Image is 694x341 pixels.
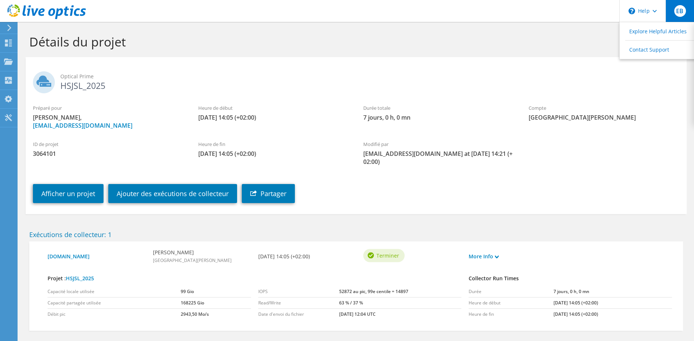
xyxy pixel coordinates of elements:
label: Durée totale [363,104,514,112]
td: [DATE] 14:05 (+02:00) [554,309,672,320]
td: Capacité partagée utilisée [48,297,181,309]
label: ID de projet [33,140,184,148]
td: Heure de fin [469,309,553,320]
span: [EMAIL_ADDRESS][DOMAIN_NAME] at [DATE] 14:21 (+02:00) [363,150,514,166]
h4: Projet : [48,274,461,282]
a: [DOMAIN_NAME] [48,252,146,261]
span: [DATE] 14:05 (+02:00) [198,150,349,158]
label: Heure de début [198,104,349,112]
span: [PERSON_NAME], [33,113,184,130]
td: 52872 au pic, 99e centile = 14897 [339,286,461,297]
b: [DATE] 14:05 (+02:00) [258,252,310,261]
td: IOPS [258,286,339,297]
h2: Exécutions de collecteur: 1 [29,231,683,239]
td: 168225 Gio [181,297,251,309]
td: Durée [469,286,553,297]
label: Heure de fin [198,140,349,148]
a: More Info [469,252,499,261]
svg: \n [629,8,635,14]
a: HSJSL_2025 [66,275,94,282]
span: Terminer [376,251,399,259]
label: Modifié par [363,140,514,148]
td: Capacité locale utilisée [48,286,181,297]
td: [DATE] 14:05 (+02:00) [554,297,672,309]
td: 99 Gio [181,286,251,297]
td: [DATE] 12:04 UTC [339,309,461,320]
span: [GEOGRAPHIC_DATA][PERSON_NAME] [529,113,679,121]
span: Optical Prime [60,72,679,80]
h2: HSJSL_2025 [33,71,679,90]
td: 7 jours, 0 h, 0 mn [554,286,672,297]
label: Compte [529,104,679,112]
h1: Détails du projet [29,34,679,49]
td: Heure de début [469,297,553,309]
span: EB [674,5,686,17]
a: Ajouter des exécutions de collecteur [108,184,237,203]
a: [EMAIL_ADDRESS][DOMAIN_NAME] [33,121,132,130]
a: Afficher un projet [33,184,104,203]
a: Partager [242,184,295,203]
td: Date d'envoi du fichier [258,309,339,320]
span: 7 jours, 0 h, 0 mn [363,113,514,121]
span: [GEOGRAPHIC_DATA][PERSON_NAME] [153,257,232,263]
span: [DATE] 14:05 (+02:00) [198,113,349,121]
td: 2943,50 Mo/s [181,309,251,320]
label: Préparé pour [33,104,184,112]
span: 3064101 [33,150,184,158]
td: Débit pic [48,309,181,320]
td: 63 % / 37 % [339,297,461,309]
td: Read/Write [258,297,339,309]
h4: Collector Run Times [469,274,672,282]
b: [PERSON_NAME] [153,248,232,256]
